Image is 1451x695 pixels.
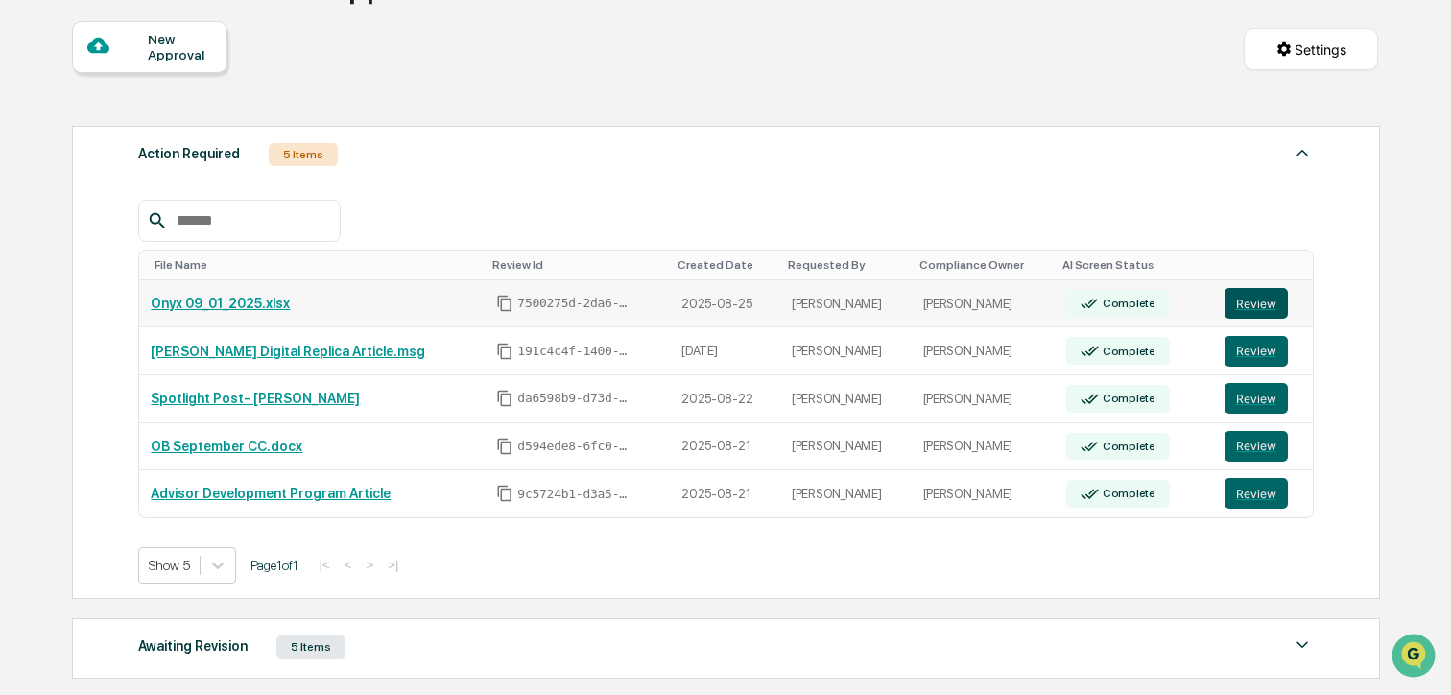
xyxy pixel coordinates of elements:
[151,439,302,454] a: OB September CC.docx
[496,295,513,312] span: Copy Id
[1099,392,1155,405] div: Complete
[250,558,298,573] span: Page 1 of 1
[780,280,912,328] td: [PERSON_NAME]
[151,344,425,359] a: [PERSON_NAME] Digital Replica Article.msg
[1225,431,1288,462] button: Review
[339,557,358,573] button: <
[1099,440,1155,453] div: Complete
[276,635,345,659] div: 5 Items
[151,486,391,501] a: Advisor Development Program Article
[191,325,232,340] span: Pylon
[1099,345,1155,358] div: Complete
[38,242,124,261] span: Preclearance
[313,557,335,573] button: |<
[496,343,513,360] span: Copy Id
[1225,288,1288,319] button: Review
[38,278,121,298] span: Data Lookup
[19,244,35,259] div: 🖐️
[496,390,513,407] span: Copy Id
[517,487,632,502] span: 9c5724b1-d3a5-4661-82e9-9390687b8ff3
[148,32,212,62] div: New Approval
[1291,634,1314,657] img: caret
[151,391,360,406] a: Spotlight Post- [PERSON_NAME]
[1225,383,1288,414] button: Review
[1228,258,1306,272] div: Toggle SortBy
[517,344,632,359] span: 191c4c4f-1400-4896-a49e-a814b51a2a4b
[382,557,404,573] button: >|
[19,147,54,181] img: 1746055101610-c473b297-6a78-478c-a979-82029cc54cd1
[912,327,1056,375] td: [PERSON_NAME]
[670,327,780,375] td: [DATE]
[1099,487,1155,500] div: Complete
[492,258,662,272] div: Toggle SortBy
[158,242,238,261] span: Attestations
[1244,28,1378,70] button: Settings
[19,280,35,296] div: 🔎
[19,40,349,71] p: How can we help?
[919,258,1048,272] div: Toggle SortBy
[12,234,131,269] a: 🖐️Preclearance
[517,391,632,406] span: da6598b9-d73d-437e-ac87-436158097ba6
[139,244,155,259] div: 🗄️
[12,271,129,305] a: 🔎Data Lookup
[1225,288,1302,319] a: Review
[65,166,243,181] div: We're available if you need us!
[65,147,315,166] div: Start new chat
[1099,297,1155,310] div: Complete
[135,324,232,340] a: Powered byPylon
[326,153,349,176] button: Start new chat
[131,234,246,269] a: 🗄️Attestations
[670,375,780,423] td: 2025-08-22
[780,327,912,375] td: [PERSON_NAME]
[780,470,912,517] td: [PERSON_NAME]
[269,143,338,166] div: 5 Items
[1291,141,1314,164] img: caret
[517,439,632,454] span: d594ede8-6fc0-4187-b863-e46ce2a694be
[360,557,379,573] button: >
[1225,431,1302,462] a: Review
[151,296,290,311] a: Onyx 09_01_2025.xlsx
[912,423,1056,471] td: [PERSON_NAME]
[678,258,773,272] div: Toggle SortBy
[517,296,632,311] span: 7500275d-2da6-42c7-9536-1b1e1d187c0e
[1062,258,1204,272] div: Toggle SortBy
[1225,478,1302,509] a: Review
[1225,383,1302,414] a: Review
[788,258,904,272] div: Toggle SortBy
[912,280,1056,328] td: [PERSON_NAME]
[1390,632,1441,683] iframe: Open customer support
[670,423,780,471] td: 2025-08-21
[780,375,912,423] td: [PERSON_NAME]
[138,141,240,166] div: Action Required
[1225,336,1302,367] a: Review
[670,470,780,517] td: 2025-08-21
[780,423,912,471] td: [PERSON_NAME]
[50,87,317,108] input: Clear
[912,375,1056,423] td: [PERSON_NAME]
[138,634,248,659] div: Awaiting Revision
[496,438,513,455] span: Copy Id
[1225,336,1288,367] button: Review
[1225,478,1288,509] button: Review
[496,485,513,502] span: Copy Id
[670,280,780,328] td: 2025-08-25
[912,470,1056,517] td: [PERSON_NAME]
[155,258,477,272] div: Toggle SortBy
